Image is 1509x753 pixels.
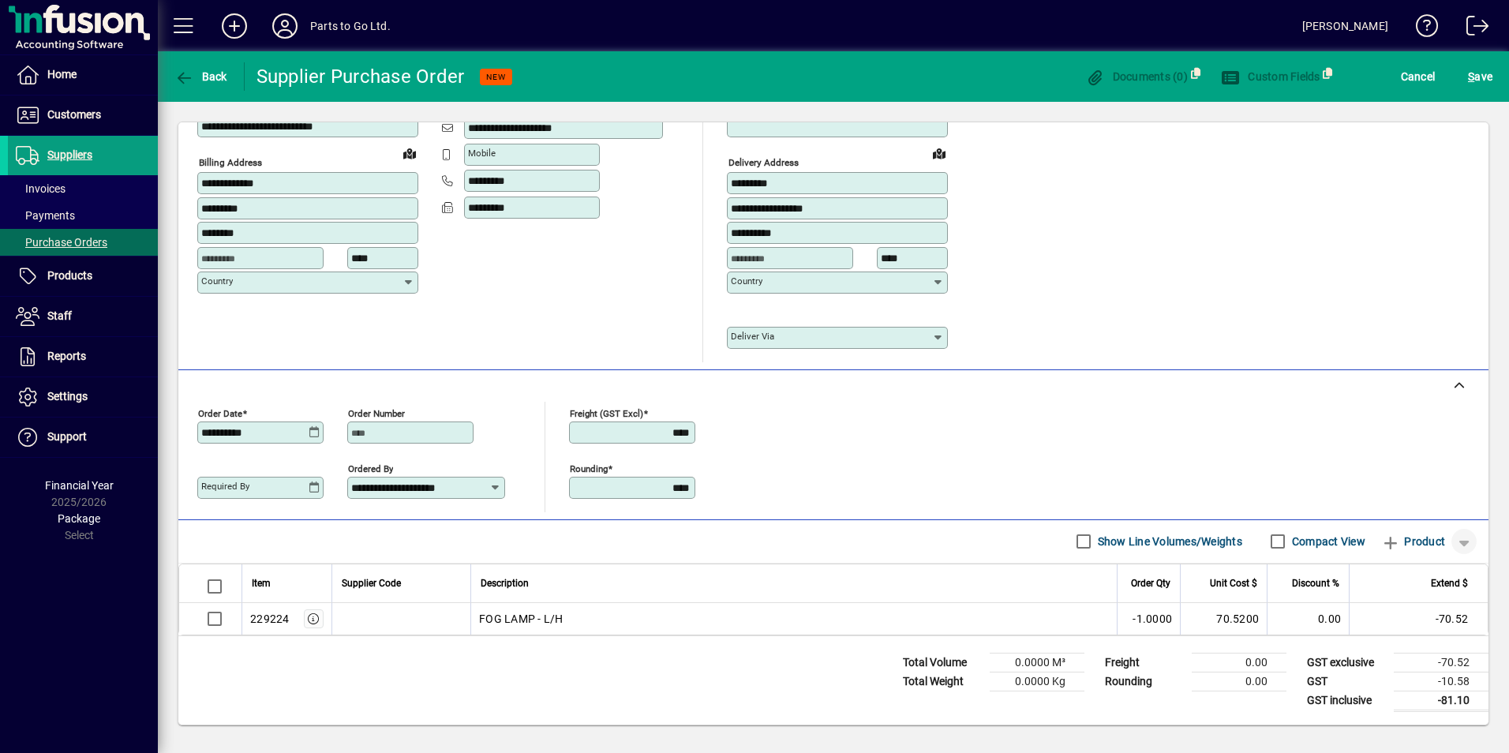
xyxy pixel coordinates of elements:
[1180,603,1267,635] td: 70.5200
[1221,70,1320,83] span: Custom Fields
[927,140,952,166] a: View on map
[1404,3,1439,54] a: Knowledge Base
[1097,653,1192,672] td: Freight
[1095,534,1242,549] label: Show Line Volumes/Weights
[8,297,158,336] a: Staff
[1373,527,1453,556] button: Product
[201,275,233,287] mat-label: Country
[174,70,227,83] span: Back
[47,430,87,443] span: Support
[47,350,86,362] span: Reports
[895,672,990,691] td: Total Weight
[481,575,529,592] span: Description
[8,55,158,95] a: Home
[1292,575,1339,592] span: Discount %
[252,575,271,592] span: Item
[8,96,158,135] a: Customers
[16,236,107,249] span: Purchase Orders
[731,275,762,287] mat-label: Country
[397,140,422,166] a: View on map
[1267,603,1349,635] td: 0.00
[990,672,1084,691] td: 0.0000 Kg
[250,611,290,627] div: 229224
[1097,672,1192,691] td: Rounding
[58,512,100,525] span: Package
[1397,62,1440,91] button: Cancel
[47,309,72,322] span: Staff
[201,481,249,492] mat-label: Required by
[1081,62,1192,91] button: Documents (0)
[8,175,158,202] a: Invoices
[348,407,405,418] mat-label: Order number
[1192,672,1286,691] td: 0.00
[1299,691,1394,710] td: GST inclusive
[1394,691,1488,710] td: -81.10
[47,390,88,403] span: Settings
[1468,70,1474,83] span: S
[16,209,75,222] span: Payments
[468,148,496,159] mat-label: Mobile
[256,64,465,89] div: Supplier Purchase Order
[47,68,77,81] span: Home
[1192,653,1286,672] td: 0.00
[1299,672,1394,691] td: GST
[1455,3,1489,54] a: Logout
[8,202,158,229] a: Payments
[731,331,774,342] mat-label: Deliver via
[310,13,391,39] div: Parts to Go Ltd.
[158,62,245,91] app-page-header-button: Back
[1289,534,1365,549] label: Compact View
[1131,575,1170,592] span: Order Qty
[1401,64,1436,89] span: Cancel
[47,108,101,121] span: Customers
[1394,653,1488,672] td: -70.52
[1217,62,1324,91] button: Custom Fields
[342,575,401,592] span: Supplier Code
[8,229,158,256] a: Purchase Orders
[1302,13,1388,39] div: [PERSON_NAME]
[990,653,1084,672] td: 0.0000 M³
[8,377,158,417] a: Settings
[1085,70,1188,83] span: Documents (0)
[895,653,990,672] td: Total Volume
[8,257,158,296] a: Products
[209,12,260,40] button: Add
[16,182,66,195] span: Invoices
[47,269,92,282] span: Products
[570,463,608,474] mat-label: Rounding
[170,62,231,91] button: Back
[45,479,114,492] span: Financial Year
[47,148,92,161] span: Suppliers
[1381,529,1445,554] span: Product
[1431,575,1468,592] span: Extend $
[260,12,310,40] button: Profile
[1117,603,1180,635] td: -1.0000
[570,407,643,418] mat-label: Freight (GST excl)
[1210,575,1257,592] span: Unit Cost $
[198,407,242,418] mat-label: Order date
[1464,62,1496,91] button: Save
[1468,64,1492,89] span: ave
[486,72,506,82] span: NEW
[479,611,564,627] span: FOG LAMP - L/H
[8,418,158,457] a: Support
[1349,603,1488,635] td: -70.52
[8,337,158,376] a: Reports
[1299,653,1394,672] td: GST exclusive
[348,463,393,474] mat-label: Ordered by
[1394,672,1488,691] td: -10.58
